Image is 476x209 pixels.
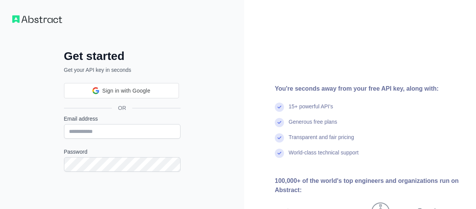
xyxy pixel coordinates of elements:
[289,133,354,149] div: Transparent and fair pricing
[275,84,464,93] div: You're seconds away from your free API key, along with:
[64,66,181,74] p: Get your API key in seconds
[275,176,464,195] div: 100,000+ of the world's top engineers and organizations run on Abstract:
[64,148,181,156] label: Password
[12,15,62,23] img: Workflow
[275,118,284,127] img: check mark
[289,149,359,164] div: World-class technical support
[275,103,284,112] img: check mark
[289,118,337,133] div: Generous free plans
[275,149,284,158] img: check mark
[64,115,181,123] label: Email address
[64,49,181,63] h2: Get started
[64,83,179,98] div: Sign in with Google
[102,87,150,95] span: Sign in with Google
[275,133,284,143] img: check mark
[112,104,132,112] span: OR
[289,103,333,118] div: 15+ powerful API's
